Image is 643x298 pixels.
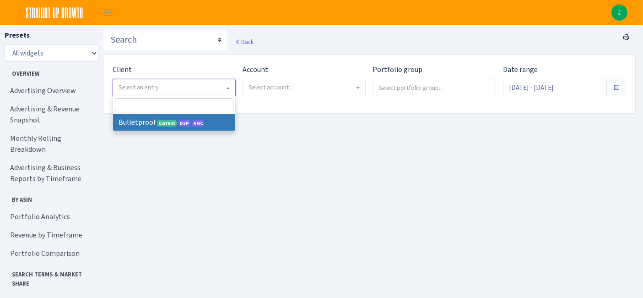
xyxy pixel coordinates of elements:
span: Search Terms & Market Share [5,266,96,287]
span: By ASIN [5,192,96,204]
label: Account [243,64,268,75]
a: Advertising Overview [5,82,96,100]
a: Portfolio Comparison [5,244,96,263]
label: Date range [503,64,538,75]
img: Zach Belous [611,5,627,21]
span: Current [157,120,177,127]
label: Presets [5,30,30,41]
li: Bulletproof [113,114,235,131]
button: Toggle navigation [97,5,119,20]
span: DSP [178,120,190,127]
a: Advertising & Business Reports by Timeframe [5,159,96,188]
input: Select portfolio group... [373,79,496,96]
a: Monthly Rolling Breakdown [5,129,96,159]
label: Portfolio group [373,64,422,75]
span: Overview [5,66,96,78]
span: Select an entry [119,83,159,92]
a: Portfolio Analytics [5,208,96,226]
a: Advertising & Revenue Snapshot [5,100,96,129]
span: Amazon Marketing Cloud [192,120,204,127]
a: Z [611,5,627,21]
a: Revenue by Timeframe [5,226,96,244]
span: Select account... [249,83,293,92]
label: Client [113,64,132,75]
a: Back [235,38,254,46]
